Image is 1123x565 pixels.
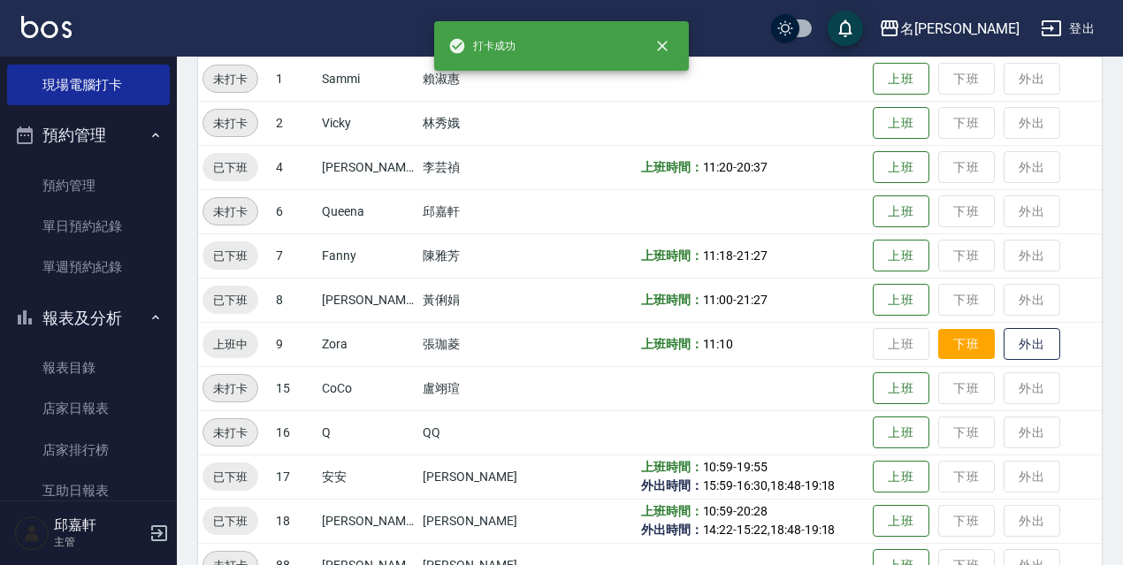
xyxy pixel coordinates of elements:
td: 2 [271,101,317,145]
button: 上班 [873,416,929,449]
td: 7 [271,233,317,278]
td: - [637,278,868,322]
td: [PERSON_NAME] [317,278,418,322]
td: 邱嘉軒 [418,189,536,233]
td: 安安 [317,454,418,499]
span: 14:22 [703,523,734,537]
td: QQ [418,410,536,454]
b: 上班時間： [641,293,703,307]
span: 15:59 [703,478,734,492]
b: 外出時間： [641,478,703,492]
p: 主管 [54,534,144,550]
a: 單日預約紀錄 [7,206,170,247]
button: 上班 [873,461,929,493]
td: 4 [271,145,317,189]
button: 報表及分析 [7,295,170,341]
td: 6 [271,189,317,233]
td: 18 [271,499,317,543]
span: 未打卡 [203,202,257,221]
td: [PERSON_NAME] [418,454,536,499]
a: 單週預約紀錄 [7,247,170,287]
td: 李芸禎 [418,145,536,189]
td: 8 [271,278,317,322]
span: 11:10 [703,337,734,351]
button: 名[PERSON_NAME] [872,11,1027,47]
td: - - , - [637,454,868,499]
span: 18:48 [770,478,801,492]
td: 16 [271,410,317,454]
button: 登出 [1034,12,1102,45]
b: 上班時間： [641,504,703,518]
a: 店家排行榜 [7,430,170,470]
span: 已下班 [202,291,258,309]
span: 21:27 [737,248,768,263]
b: 外出時間： [641,523,703,537]
td: [PERSON_NAME] [317,145,418,189]
a: 現場電腦打卡 [7,65,170,105]
button: 上班 [873,63,929,95]
td: 15 [271,366,317,410]
button: save [828,11,863,46]
span: 10:59 [703,504,734,518]
td: 盧翊瑄 [418,366,536,410]
button: 外出 [1004,328,1060,361]
a: 報表目錄 [7,347,170,388]
a: 店家日報表 [7,388,170,429]
span: 19:18 [805,523,836,537]
button: 上班 [873,505,929,538]
span: 10:59 [703,460,734,474]
span: 11:20 [703,160,734,174]
td: 1 [271,57,317,101]
span: 18:48 [770,523,801,537]
div: 名[PERSON_NAME] [900,18,1020,40]
span: 已下班 [202,468,258,486]
td: 黃俐娟 [418,278,536,322]
td: Fanny [317,233,418,278]
td: - [637,145,868,189]
span: 未打卡 [203,379,257,398]
td: Vicky [317,101,418,145]
span: 未打卡 [203,114,257,133]
span: 20:37 [737,160,768,174]
td: 9 [271,322,317,366]
a: 預約管理 [7,165,170,206]
button: 上班 [873,195,929,228]
button: 上班 [873,107,929,140]
td: [PERSON_NAME] [317,499,418,543]
td: Zora [317,322,418,366]
td: 張珈菱 [418,322,536,366]
button: 上班 [873,240,929,272]
span: 21:27 [737,293,768,307]
span: 19:55 [737,460,768,474]
button: close [643,27,682,65]
td: 林秀娥 [418,101,536,145]
b: 上班時間： [641,337,703,351]
td: 陳雅芳 [418,233,536,278]
button: 上班 [873,151,929,184]
b: 上班時間： [641,248,703,263]
button: 預約管理 [7,112,170,158]
img: Person [14,515,50,551]
span: 19:18 [805,478,836,492]
b: 上班時間： [641,160,703,174]
span: 未打卡 [203,424,257,442]
span: 11:00 [703,293,734,307]
td: 17 [271,454,317,499]
b: 上班時間： [641,460,703,474]
td: CoCo [317,366,418,410]
img: Logo [21,16,72,38]
a: 互助日報表 [7,470,170,511]
td: 賴淑惠 [418,57,536,101]
td: - - , - [637,499,868,543]
td: - [637,233,868,278]
h5: 邱嘉軒 [54,516,144,534]
button: 上班 [873,372,929,405]
span: 已下班 [202,512,258,531]
td: Sammi [317,57,418,101]
span: 打卡成功 [448,37,516,55]
td: Q [317,410,418,454]
td: [PERSON_NAME] [418,499,536,543]
button: 上班 [873,284,929,317]
span: 已下班 [202,247,258,265]
button: 下班 [938,329,995,360]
